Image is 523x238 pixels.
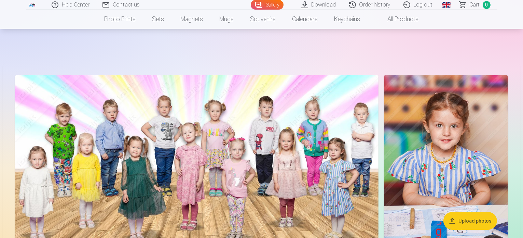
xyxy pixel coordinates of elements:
[369,10,427,29] a: All products
[483,1,491,9] span: 0
[29,3,36,7] img: /fa5
[96,10,144,29] a: Photo prints
[443,212,497,230] button: Upload photos
[284,10,326,29] a: Calendars
[242,10,284,29] a: Souvenirs
[326,10,369,29] a: Keychains
[144,10,173,29] a: Sets
[173,10,211,29] a: Magnets
[211,10,242,29] a: Mugs
[470,1,480,9] span: Сart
